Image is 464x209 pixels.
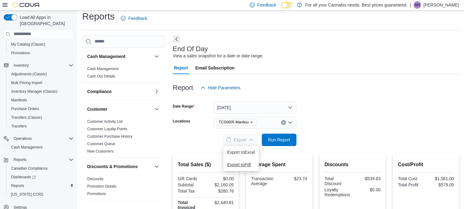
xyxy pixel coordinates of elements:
button: LoadingExport [223,134,257,146]
button: Open list of options [288,120,293,125]
span: Manifests [9,96,74,104]
div: Total Cost [398,176,425,181]
span: Washington CCRS [9,191,74,198]
span: Run Report [268,137,290,143]
span: Customer Purchase History [87,134,133,139]
button: Export toPdf [223,158,259,171]
button: Compliance [153,88,160,95]
span: Transfers (Classic) [11,115,42,120]
div: Subtotal [178,182,205,187]
span: My Catalog (Classic) [9,41,74,48]
div: $1,581.00 [427,176,454,181]
div: Gift Cards [178,176,205,181]
h3: Customer [87,106,107,112]
h3: Compliance [87,88,112,95]
span: Transfers (Classic) [9,114,74,121]
a: Transfers [9,122,29,130]
span: Load All Apps in [GEOGRAPHIC_DATA] [17,14,74,27]
button: Bulk Pricing Import [6,78,76,87]
span: Cash Management [11,145,42,150]
input: Dark Mode [281,2,294,8]
h3: Report [173,84,193,91]
label: Date Range [173,104,195,109]
div: Total Discount [325,176,351,186]
button: Reports [11,156,29,163]
button: [DATE] [214,101,296,114]
a: Purchase Orders [9,105,42,113]
span: [US_STATE] CCRS [11,192,43,197]
div: Cash Management [82,65,165,82]
span: Adjustments (Classic) [11,72,47,77]
span: Promotions [9,49,74,57]
span: Canadian Compliance [9,165,74,172]
span: Promotion Details [87,184,117,189]
div: $0.00 [207,176,234,181]
button: Run Report [262,134,296,146]
a: Discounts [87,177,104,181]
button: Inventory [11,62,31,69]
span: Inventory Manager (Classic) [9,88,74,95]
label: Locations [173,119,190,124]
span: Cash Management [9,144,74,151]
span: Feedback [128,15,147,21]
span: Promotions [11,51,30,56]
h2: Average Spent [251,161,307,168]
span: Reports [11,183,24,188]
img: Cova [12,2,40,8]
span: Loading [226,137,231,142]
span: Cash Out Details [87,74,115,79]
p: For all your Cannabis needs. Best prices guaranteed. [305,1,407,9]
p: | [410,1,411,9]
button: Customer [153,105,160,113]
div: $280.76 [207,189,234,193]
a: Promotions [87,192,106,196]
a: Bulk Pricing Import [9,79,45,87]
span: Transfers [11,124,27,129]
span: Email Subscription [195,62,235,74]
button: Manifests [6,96,76,104]
span: Adjustments (Classic) [9,70,74,78]
span: Export [226,134,253,146]
a: Manifests [9,96,29,104]
span: Inventory [14,63,29,68]
a: Canadian Compliance [9,165,50,172]
a: Feedback [118,12,150,24]
button: My Catalog (Classic) [6,40,76,49]
span: Hide Parameters [208,85,241,91]
button: Transfers (Classic) [6,113,76,122]
button: Operations [11,135,34,142]
span: Report [174,62,188,74]
button: Transfers [6,122,76,131]
button: Inventory Manager (Classic) [6,87,76,96]
h3: Discounts & Promotions [87,163,138,170]
a: Cash Out Details [87,74,115,78]
h3: Cash Management [87,53,126,60]
span: Bulk Pricing Import [11,80,42,85]
button: Remove TCS0005 Manitou from selection in this group [250,120,253,124]
button: Discounts & Promotions [87,163,152,170]
span: Inventory Manager (Classic) [11,89,57,94]
span: Reports [9,182,74,189]
button: Hide Parameters [198,82,243,94]
h1: Reports [82,10,115,23]
span: Customer Activity List [87,119,123,124]
div: Transaction Average [251,176,278,186]
span: Dark Mode [281,8,281,9]
span: Manifests [11,98,27,103]
button: Purchase Orders [6,104,76,113]
button: Compliance [87,88,152,95]
span: Feedback [257,2,276,8]
a: Customer Activity List [87,119,123,124]
div: $23.74 [280,176,307,181]
a: Cash Management [87,67,118,71]
div: $579.05 [427,182,454,187]
span: Operations [11,135,74,142]
button: Customer [87,106,152,112]
button: Cash Management [6,143,76,152]
span: Canadian Compliance [11,166,48,171]
div: -$539.63 [354,176,381,181]
h3: End Of Day [173,45,208,53]
button: Cash Management [87,53,152,60]
button: Export toExcel [223,146,259,158]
